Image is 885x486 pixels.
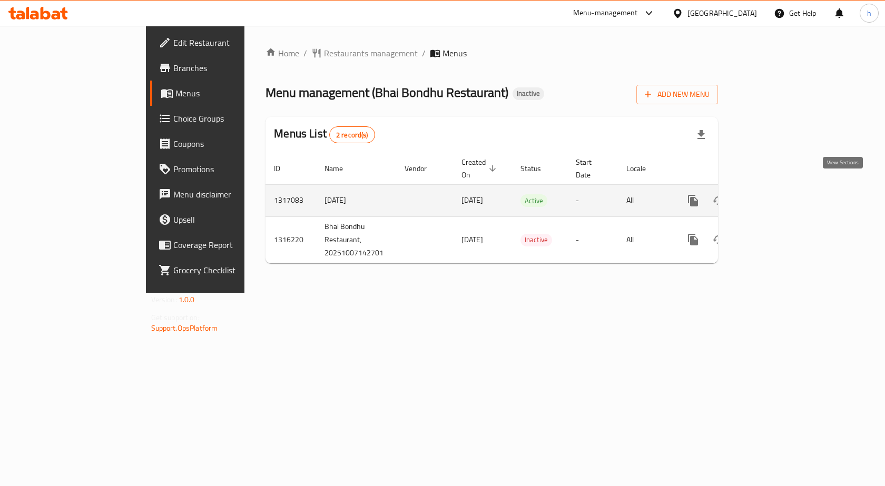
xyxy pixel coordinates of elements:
td: - [567,216,618,263]
div: Inactive [520,234,552,246]
span: [DATE] [461,233,483,246]
span: Version: [151,293,177,306]
a: Branches [150,55,294,81]
div: Total records count [329,126,375,143]
a: Support.OpsPlatform [151,321,218,335]
span: Menus [175,87,286,100]
td: All [618,216,672,263]
div: Inactive [513,87,544,100]
span: Name [324,162,357,175]
span: Add New Menu [645,88,710,101]
a: Choice Groups [150,106,294,131]
button: Change Status [706,227,731,252]
td: - [567,184,618,216]
button: more [681,227,706,252]
button: more [681,188,706,213]
li: / [303,47,307,59]
span: [DATE] [461,193,483,207]
a: Menus [150,81,294,106]
a: Coupons [150,131,294,156]
span: Get support on: [151,311,200,324]
span: Active [520,195,547,207]
span: Restaurants management [324,47,418,59]
span: Menus [442,47,467,59]
a: Edit Restaurant [150,30,294,55]
a: Restaurants management [311,47,418,59]
span: Coupons [173,137,286,150]
a: Promotions [150,156,294,182]
span: Upsell [173,213,286,226]
span: Grocery Checklist [173,264,286,276]
td: All [618,184,672,216]
span: Inactive [520,234,552,246]
th: Actions [672,153,790,185]
button: Add New Menu [636,85,718,104]
span: h [867,7,871,19]
span: Inactive [513,89,544,98]
span: Created On [461,156,499,181]
div: Menu-management [573,7,638,19]
div: Export file [689,122,714,147]
table: enhanced table [265,153,790,263]
h2: Menus List [274,126,375,143]
span: Locale [626,162,660,175]
span: 1.0.0 [179,293,195,306]
span: Coverage Report [173,239,286,251]
nav: breadcrumb [265,47,718,59]
span: Edit Restaurant [173,36,286,49]
a: Menu disclaimer [150,182,294,207]
span: Promotions [173,163,286,175]
td: [DATE] [316,184,396,216]
span: Branches [173,62,286,74]
div: [GEOGRAPHIC_DATA] [687,7,757,19]
span: Vendor [405,162,440,175]
td: Bhai Bondhu Restaurant, 20251007142701 [316,216,396,263]
span: Status [520,162,555,175]
span: ID [274,162,294,175]
a: Upsell [150,207,294,232]
span: 2 record(s) [330,130,375,140]
span: Choice Groups [173,112,286,125]
div: Active [520,194,547,207]
span: Menu disclaimer [173,188,286,201]
li: / [422,47,426,59]
a: Coverage Report [150,232,294,257]
button: Change Status [706,188,731,213]
a: Grocery Checklist [150,257,294,283]
span: Start Date [576,156,605,181]
span: Menu management ( Bhai Bondhu Restaurant ) [265,81,508,104]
